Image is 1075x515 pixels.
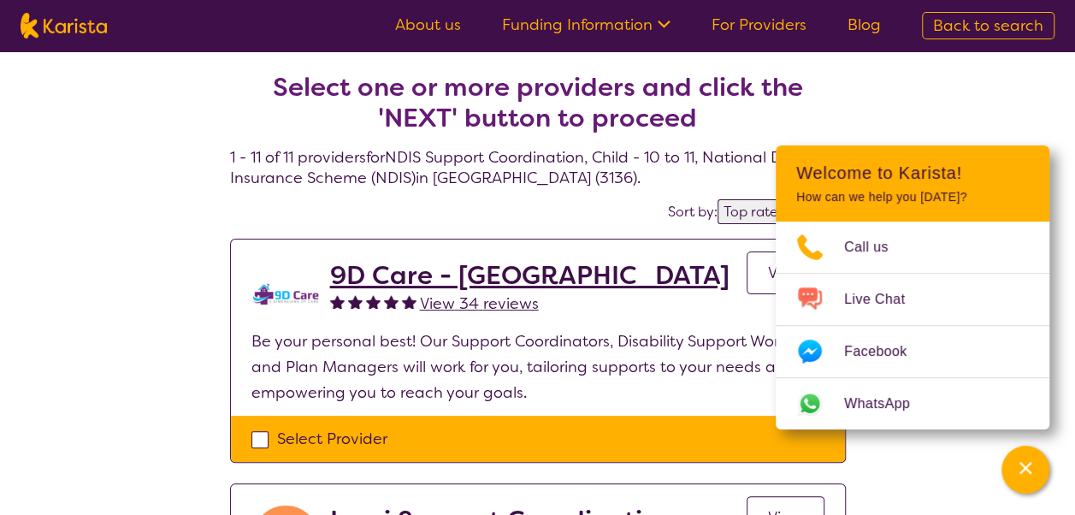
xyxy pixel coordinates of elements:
span: Back to search [933,15,1043,36]
img: fullstar [366,294,381,309]
span: View [768,263,803,283]
span: WhatsApp [844,391,930,417]
a: About us [395,15,461,35]
h2: Select one or more providers and click the 'NEXT' button to proceed [251,72,825,133]
a: 9D Care - [GEOGRAPHIC_DATA] [330,260,729,291]
img: fullstar [330,294,345,309]
img: zklkmrpc7cqrnhnbeqm0.png [251,260,320,329]
span: Call us [844,234,909,260]
a: For Providers [712,15,806,35]
a: View 34 reviews [420,291,539,317]
span: Facebook [844,339,927,364]
img: fullstar [402,294,416,309]
button: Channel Menu [1001,446,1049,494]
h4: 1 - 11 of 11 providers for NDIS Support Coordination , Child - 10 to 11 , National Disability Ins... [230,31,846,188]
a: Back to search [922,12,1054,39]
span: Live Chat [844,287,925,312]
a: Web link opens in a new tab. [776,378,1049,429]
a: Blog [848,15,881,35]
p: How can we help you [DATE]? [796,190,1029,204]
img: fullstar [384,294,399,309]
a: Funding Information [502,15,670,35]
span: View 34 reviews [420,293,539,314]
img: fullstar [348,294,363,309]
a: View [747,252,824,294]
label: Sort by: [668,203,718,221]
ul: Choose channel [776,222,1049,429]
p: Be your personal best! Our Support Coordinators, Disability Support Workers, and Plan Managers wi... [251,329,824,405]
img: Karista logo [21,13,107,38]
h2: Welcome to Karista! [796,163,1029,183]
div: Channel Menu [776,145,1049,429]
